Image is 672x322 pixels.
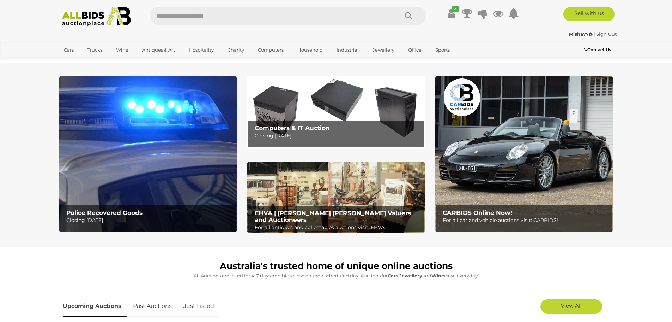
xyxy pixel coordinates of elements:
b: Police Recovered Goods [66,209,143,216]
a: Police Recovered Goods Police Recovered Goods Closing [DATE] [59,76,237,232]
a: Past Auctions [128,296,177,317]
img: Allbids.com.au [58,7,135,27]
a: Computers & IT Auction Computers & IT Auction Closing [DATE] [247,76,425,147]
a: [GEOGRAPHIC_DATA] [59,56,119,68]
span: View All [561,302,582,309]
b: Contact Us [584,47,611,52]
a: Office [404,44,426,56]
a: Jewellery [368,44,399,56]
a: Sports [431,44,454,56]
img: EHVA | Evans Hastings Valuers and Auctioneers [247,162,425,233]
img: CARBIDS Online Now! [435,76,613,232]
strong: Wine [431,273,444,279]
a: ✔ [446,7,457,20]
a: Cars [59,44,78,56]
a: Household [293,44,327,56]
a: EHVA | Evans Hastings Valuers and Auctioneers EHVA | [PERSON_NAME] [PERSON_NAME] Valuers and Auct... [247,162,425,233]
a: CARBIDS Online Now! CARBIDS Online Now! For all car and vehicle auctions visit: CARBIDS! [435,76,613,232]
a: Trucks [83,44,107,56]
a: Just Listed [178,296,219,317]
b: Computers & IT Auction [255,124,330,131]
strong: Cars [388,273,398,279]
a: Sell with us [563,7,615,21]
img: Police Recovered Goods [59,76,237,232]
h1: Australia's trusted home of unique online auctions [63,261,610,271]
a: Hospitality [184,44,218,56]
b: EHVA | [PERSON_NAME] [PERSON_NAME] Valuers and Auctioneers [255,210,411,223]
a: Upcoming Auctions [63,296,127,317]
a: Industrial [332,44,363,56]
b: CARBIDS Online Now! [443,209,512,216]
img: Computers & IT Auction [247,76,425,147]
a: Contact Us [584,46,613,54]
p: Closing [DATE] [66,216,232,225]
strong: Jewellery [399,273,422,279]
a: Antiques & Art [138,44,180,56]
a: Computers [253,44,288,56]
strong: Misha77 [569,31,593,37]
p: For all antiques and collectables auctions visit: EHVA [255,223,421,232]
span: | [594,31,595,37]
a: Charity [223,44,249,56]
i: ✔ [452,6,459,12]
a: Wine [111,44,133,56]
a: View All [540,299,602,314]
a: Misha77 [569,31,594,37]
button: Search [391,7,426,25]
a: Sign Out [596,31,617,37]
p: All Auctions are listed for 4-7 days and bids close on their scheduled day. Auctions for , and cl... [63,272,610,280]
p: For all car and vehicle auctions visit: CARBIDS! [443,216,609,225]
p: Closing [DATE] [255,131,421,140]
